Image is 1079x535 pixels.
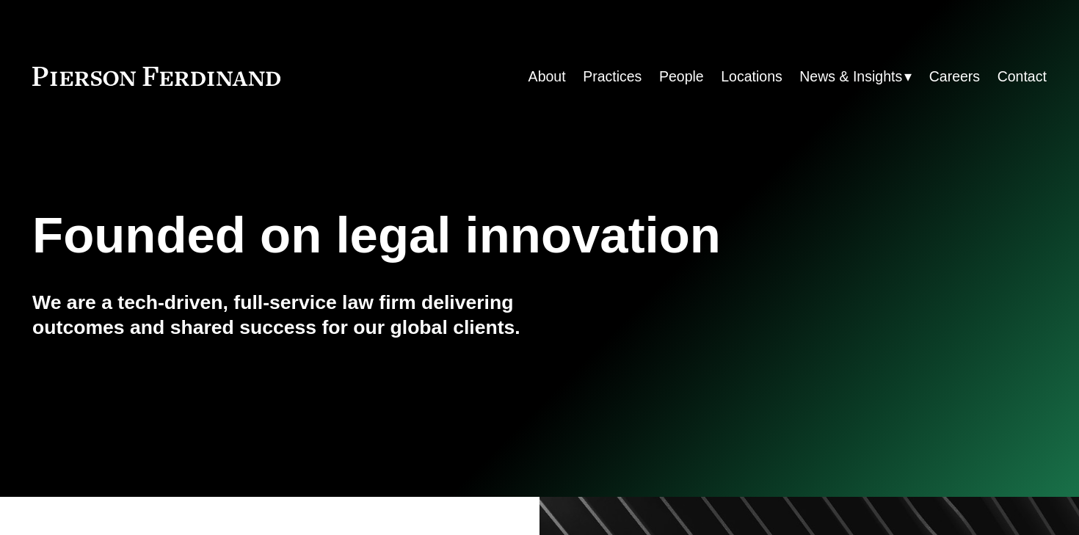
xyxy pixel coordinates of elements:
h1: Founded on legal innovation [32,207,878,265]
a: folder dropdown [799,62,912,91]
a: Locations [721,62,782,91]
span: News & Insights [799,64,902,90]
a: Contact [998,62,1047,91]
a: Practices [583,62,642,91]
a: About [528,62,566,91]
h4: We are a tech-driven, full-service law firm delivering outcomes and shared success for our global... [32,291,539,340]
a: People [659,62,704,91]
a: Careers [929,62,980,91]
